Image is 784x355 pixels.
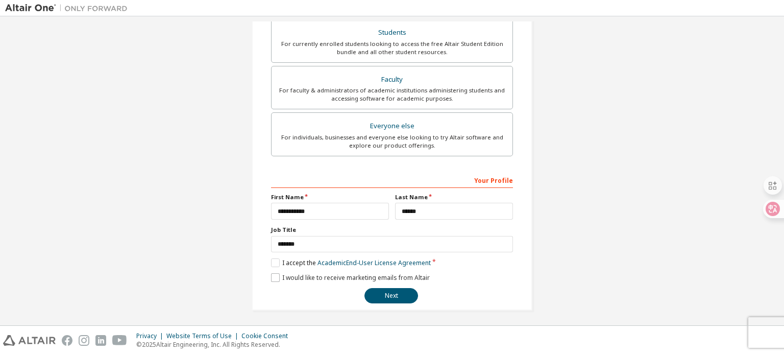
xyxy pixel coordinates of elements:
label: I would like to receive marketing emails from Altair [271,273,430,282]
div: Cookie Consent [241,332,294,340]
div: For currently enrolled students looking to access the free Altair Student Edition bundle and all ... [278,40,506,56]
div: Faculty [278,73,506,87]
img: altair_logo.svg [3,335,56,346]
img: linkedin.svg [95,335,106,346]
img: instagram.svg [79,335,89,346]
div: For faculty & administrators of academic institutions administering students and accessing softwa... [278,86,506,103]
div: Everyone else [278,119,506,133]
label: I accept the [271,258,431,267]
label: Job Title [271,226,513,234]
div: For individuals, businesses and everyone else looking to try Altair software and explore our prod... [278,133,506,150]
img: facebook.svg [62,335,72,346]
p: © 2025 Altair Engineering, Inc. All Rights Reserved. [136,340,294,349]
img: youtube.svg [112,335,127,346]
div: Website Terms of Use [166,332,241,340]
img: Altair One [5,3,133,13]
div: Privacy [136,332,166,340]
div: Your Profile [271,172,513,188]
button: Next [364,288,418,303]
div: Students [278,26,506,40]
label: First Name [271,193,389,201]
label: Last Name [395,193,513,201]
a: Academic End-User License Agreement [317,258,431,267]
